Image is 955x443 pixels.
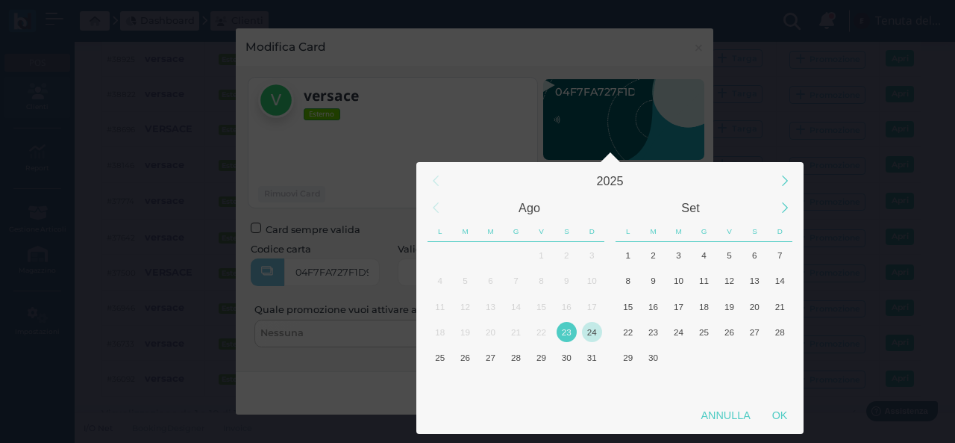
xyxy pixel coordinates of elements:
div: 27 [745,322,765,342]
div: Domenica [579,221,604,242]
div: 10 [668,270,689,291]
div: 26 [455,347,475,368]
div: 21 [506,322,526,342]
div: Giovedì, Agosto 7 [504,268,529,294]
div: Next Month [768,192,801,224]
div: Giovedì, Settembre 11 [692,268,717,294]
div: 12 [455,297,475,317]
div: Domenica, Agosto 10 [579,268,604,294]
div: Domenica, Agosto 31 [579,345,604,371]
div: Venerdì [529,221,554,242]
div: Lunedì, Agosto 18 [428,319,453,344]
div: Martedì, Settembre 2 [453,371,478,396]
div: 19 [455,322,475,342]
div: Lunedì, Ottobre 6 [616,371,641,396]
div: Giovedì, Settembre 4 [504,371,529,396]
div: Domenica, Settembre 7 [767,242,792,267]
div: Domenica, Agosto 3 [579,242,604,267]
div: Venerdì, Settembre 26 [716,319,742,344]
div: Martedì, Settembre 30 [641,345,666,371]
span: Assistenza [44,12,98,23]
div: Lunedì, Settembre 1 [428,371,453,396]
div: 23 [557,322,577,342]
div: 7 [506,270,526,291]
div: Martedì, Agosto 5 [453,268,478,294]
div: 15 [618,297,638,317]
div: Mercoledì, Luglio 30 [478,242,504,267]
div: 30 [557,347,577,368]
div: Giovedì, Agosto 21 [504,319,529,344]
div: Giovedì, Settembre 18 [692,294,717,319]
div: 22 [618,322,638,342]
div: Mercoledì, Ottobre 1 [666,345,692,371]
div: Lunedì, Agosto 11 [428,294,453,319]
div: Venerdì [717,221,742,242]
div: 26 [719,322,739,342]
div: 20 [745,297,765,317]
div: Mercoledì, Ottobre 8 [666,371,692,396]
div: Giovedì [504,221,529,242]
div: 9 [643,270,663,291]
div: 4 [430,270,450,291]
div: 10 [582,270,602,291]
div: Martedì, Settembre 23 [641,319,666,344]
div: 13 [480,297,501,317]
div: 11 [430,297,450,317]
div: Next Year [768,165,801,197]
div: Mercoledì, Settembre 17 [666,294,692,319]
div: Giovedì, Settembre 4 [692,242,717,267]
div: Lunedì [428,221,453,242]
div: Domenica, Settembre 7 [579,371,604,396]
div: Martedì, Luglio 29 [453,242,478,267]
div: Giovedì [692,221,717,242]
div: Venerdì, Agosto 15 [528,294,554,319]
div: Domenica, Settembre 28 [767,319,792,344]
div: Mercoledì, Agosto 20 [478,319,504,344]
div: Venerdì, Agosto 1 [528,242,554,267]
div: Martedì, Agosto 19 [453,319,478,344]
div: Giovedì, Settembre 25 [692,319,717,344]
div: 2 [643,245,663,265]
div: Venerdì, Settembre 5 [528,371,554,396]
div: 29 [531,347,551,368]
div: Domenica, Agosto 17 [579,294,604,319]
div: 18 [694,297,714,317]
div: 24 [668,322,689,342]
div: Venerdì, Settembre 12 [716,268,742,294]
div: Mercoledì, Settembre 24 [666,319,692,344]
div: 16 [557,297,577,317]
div: Lunedì, Settembre 22 [616,319,641,344]
div: Martedì, Settembre 2 [641,242,666,267]
div: Martedì, Settembre 16 [641,294,666,319]
div: Sabato, Settembre 6 [742,242,767,267]
div: Domenica, Ottobre 12 [767,371,792,396]
div: 9 [557,270,577,291]
div: Venerdì, Ottobre 3 [716,345,742,371]
div: Martedì, Ottobre 7 [641,371,666,396]
div: 28 [506,347,526,368]
div: 30 [643,347,663,368]
div: Giovedì, Ottobre 2 [692,345,717,371]
div: Sabato, Agosto 16 [554,294,579,319]
div: Previous Month [419,192,451,224]
div: 1 [531,245,551,265]
div: Mercoledì, Settembre 3 [478,371,504,396]
div: Venerdì, Agosto 8 [528,268,554,294]
div: 12 [719,270,739,291]
div: Mercoledì, Agosto 27 [478,345,504,371]
div: Sabato, Settembre 13 [742,268,767,294]
div: Mercoledì, Settembre 10 [666,268,692,294]
div: 24 [582,322,602,342]
div: 17 [668,297,689,317]
div: Lunedì, Settembre 29 [616,345,641,371]
div: 29 [618,347,638,368]
div: Agosto [449,194,610,221]
div: 8 [531,270,551,291]
div: Martedì [641,221,666,242]
div: 2025 [449,167,771,194]
div: Giovedì, Ottobre 9 [692,371,717,396]
div: 5 [719,245,739,265]
div: Lunedì, Luglio 28 [428,242,453,267]
div: Annulla [690,402,761,429]
div: 6 [745,245,765,265]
